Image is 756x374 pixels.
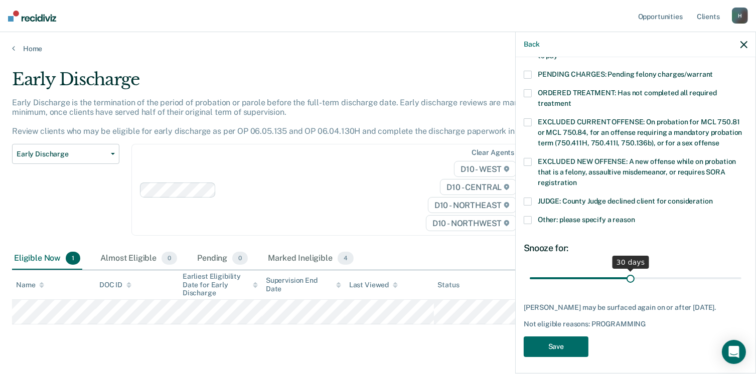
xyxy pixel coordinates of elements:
span: Other: please specify a reason [538,216,635,224]
button: Back [524,40,540,49]
div: H [732,8,748,24]
div: Early Discharge [12,69,579,98]
span: 4 [338,252,354,265]
span: D10 - NORTHEAST [428,197,516,213]
span: JUDGE: County Judge declined client for consideration [538,197,713,205]
div: DOC ID [99,281,131,289]
div: Almost Eligible [98,248,179,270]
div: Earliest Eligibility Date for Early Discharge [183,272,258,297]
span: 0 [232,252,248,265]
img: Recidiviz [8,11,56,22]
div: Snooze for: [524,243,747,254]
span: EXCLUDED CURRENT OFFENSE: On probation for MCL 750.81 or MCL 750.84, for an offense requiring a m... [538,118,742,147]
span: PENDING CHARGES: Pending felony charges/warrant [538,70,713,78]
div: Eligible Now [12,248,82,270]
span: D10 - CENTRAL [440,179,516,195]
span: ORDERED TREATMENT: Has not completed all required treatment [538,89,717,107]
div: 30 days [613,256,649,269]
span: Early Discharge [17,150,107,158]
span: 1 [66,252,80,265]
div: Marked Ineligible [266,248,356,270]
div: [PERSON_NAME] may be surfaced again on or after [DATE]. [524,303,747,312]
div: Clear agents [472,148,514,157]
div: Name [16,281,44,289]
p: Early Discharge is the termination of the period of probation or parole before the full-term disc... [12,98,551,136]
div: Supervision End Date [266,276,341,293]
button: Save [524,336,588,357]
div: Open Intercom Messenger [722,340,746,364]
span: D10 - WEST [454,161,516,177]
span: EXCLUDED NEW OFFENSE: A new offense while on probation that is a felony, assaultive misdemeanor, ... [538,157,736,186]
span: 0 [162,252,177,265]
div: Status [438,281,460,289]
div: Not eligible reasons: PROGRAMMING [524,320,747,328]
a: Home [12,44,744,53]
div: Last Viewed [349,281,398,289]
div: Pending [195,248,250,270]
span: D10 - NORTHWEST [426,215,516,231]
